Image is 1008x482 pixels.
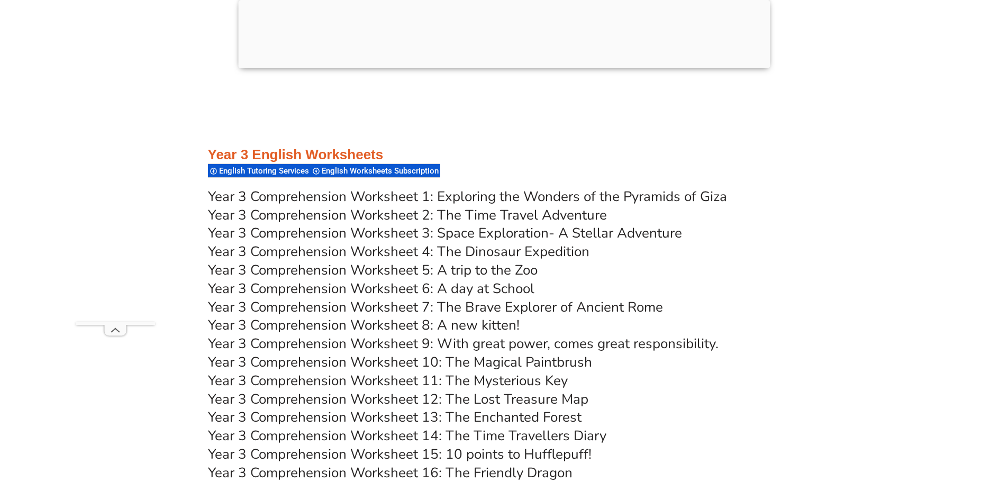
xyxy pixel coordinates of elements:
[208,163,311,178] div: English Tutoring Services
[219,166,312,176] span: English Tutoring Services
[832,362,1008,482] iframe: Chat Widget
[208,206,607,224] a: Year 3 Comprehension Worksheet 2: The Time Travel Adventure
[208,187,727,206] a: Year 3 Comprehension Worksheet 1: Exploring the Wonders of the Pyramids of Giza
[208,445,592,463] a: Year 3 Comprehension Worksheet 15: 10 points to Hufflepuff!
[208,316,520,334] a: Year 3 Comprehension Worksheet 8: A new kitten!
[208,261,538,279] a: Year 3 Comprehension Worksheet 5: A trip to the Zoo
[322,166,442,176] span: English Worksheets Subscription
[208,426,606,445] a: Year 3 Comprehension Worksheet 14: The Time Travellers Diary
[208,334,719,353] a: Year 3 Comprehension Worksheet 9: With great power, comes great responsibility.
[208,371,568,390] a: Year 3 Comprehension Worksheet 11: The Mysterious Key
[76,24,155,322] iframe: Advertisement
[208,463,573,482] a: Year 3 Comprehension Worksheet 16: The Friendly Dragon
[208,298,663,316] a: Year 3 Comprehension Worksheet 7: The Brave Explorer of Ancient Rome
[208,279,534,298] a: Year 3 Comprehension Worksheet 6: A day at School
[208,146,801,164] h3: Year 3 English Worksheets
[208,390,588,408] a: Year 3 Comprehension Worksheet 12: The Lost Treasure Map
[208,353,592,371] a: Year 3 Comprehension Worksheet 10: The Magical Paintbrush
[208,242,589,261] a: Year 3 Comprehension Worksheet 4: The Dinosaur Expedition
[311,163,440,178] div: English Worksheets Subscription
[208,408,582,426] a: Year 3 Comprehension Worksheet 13: The Enchanted Forest
[208,224,682,242] a: Year 3 Comprehension Worksheet 3: Space Exploration- A Stellar Adventure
